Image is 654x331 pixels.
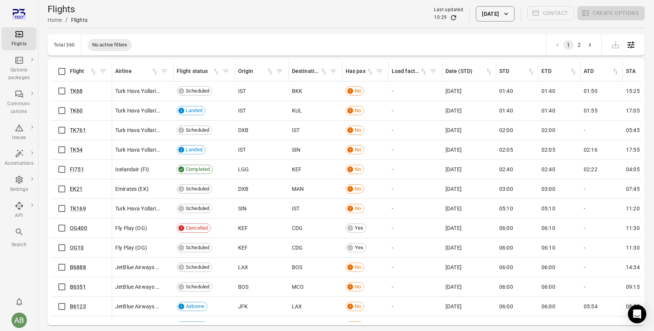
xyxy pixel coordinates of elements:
nav: pagination navigation [552,40,595,50]
span: 01:40 [499,107,513,114]
span: BKK [292,87,302,95]
span: Landed [183,107,205,114]
span: 06:00 [499,244,513,252]
span: Filter by flight [97,66,109,77]
span: 06:10 [541,224,555,232]
span: [DATE] [445,185,462,193]
span: KEF [238,244,248,252]
span: JetBlue Airways (B6) [115,283,160,291]
span: No [352,107,364,114]
span: IST [238,146,246,154]
span: Turk Hava Yollari (Turkish Airlines Co.) (TK) [115,87,160,95]
button: Filter by airline [159,66,170,77]
span: KEF [292,165,301,173]
span: BOS [238,283,248,291]
div: - [392,107,439,114]
span: 02:05 [541,146,555,154]
span: [DATE] [445,303,462,310]
span: MAN [292,185,304,193]
span: 06:00 [499,263,513,271]
div: Search [5,241,33,249]
a: Communi-cations [2,87,36,118]
div: Load factor [392,67,420,76]
span: Emirates (EK) [115,185,149,193]
span: 06:00 [541,283,555,291]
span: Origin [238,67,274,76]
span: Scheduled [183,205,212,212]
div: Flight status [177,67,212,76]
a: Options packages [2,53,36,84]
span: Yes [352,244,366,252]
span: 01:55 [584,107,598,114]
span: Scheduled [183,185,212,193]
a: API [2,199,36,222]
span: Filter by has pax [374,66,385,77]
span: [DATE] [445,126,462,134]
span: JFK [238,303,248,310]
div: ETD [541,67,570,76]
button: page 1 [563,40,573,50]
span: 06:10 [541,244,555,252]
span: Airborne [183,303,207,310]
span: IST [238,107,246,114]
span: FLL [238,322,247,330]
span: Filter by load factor [427,66,439,77]
a: TK60 [70,108,83,114]
div: - [584,205,620,212]
span: [DATE] [445,283,462,291]
span: Please make a selection to create an option package [577,6,645,22]
div: - [392,263,439,271]
span: 01:40 [499,87,513,95]
span: 02:05 [499,146,513,154]
span: IST [292,205,300,212]
span: JetBlue Airways (B6) [115,303,160,310]
div: - [392,303,439,310]
div: Settings [5,186,33,194]
div: - [392,87,439,95]
div: STD [499,67,527,76]
span: IST [292,126,300,134]
a: TK54 [70,147,83,153]
span: 08:55 [626,303,640,310]
a: B6123 [70,303,86,309]
span: [DATE] [445,146,462,154]
span: Load factor [392,67,427,76]
span: No [352,303,364,310]
span: 04:05 [626,165,640,173]
div: Sort by ATD in ascending order [584,67,619,76]
div: API [5,212,33,220]
span: Scheduled [183,87,212,95]
button: [DATE] [476,6,514,22]
span: [DATE] [445,87,462,95]
div: - [584,126,620,134]
a: B6351 [70,284,86,290]
span: Completed [183,165,212,173]
span: 06:00 [499,303,513,310]
span: Scheduled [183,126,212,134]
span: [DATE] [445,322,462,330]
div: Sort by load factor in ascending order [392,67,427,76]
span: 01:40 [541,107,555,114]
div: - [392,126,439,134]
span: ETD [541,67,577,76]
span: Date (STD) [445,67,493,76]
span: [DATE] [445,244,462,252]
a: Issues [2,121,36,144]
div: Sort by destination in ascending order [292,67,328,76]
span: 14:34 [626,263,640,271]
span: 06:00 [499,283,513,291]
span: Yes [352,224,366,232]
span: Turk Hava Yollari (Turkish Airlines Co.) (TK) [115,146,160,154]
span: STD [499,67,535,76]
span: SIN [238,205,247,212]
div: - [584,244,620,252]
span: Flight status [177,67,220,76]
div: - [584,185,620,193]
button: Search [2,225,36,251]
span: JetBlue Airways (B6) [115,263,160,271]
div: - [584,283,620,291]
div: Date (STD) [445,67,485,76]
span: [DATE] [445,205,462,212]
span: IST [238,87,246,95]
span: 06:04 [584,322,598,330]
